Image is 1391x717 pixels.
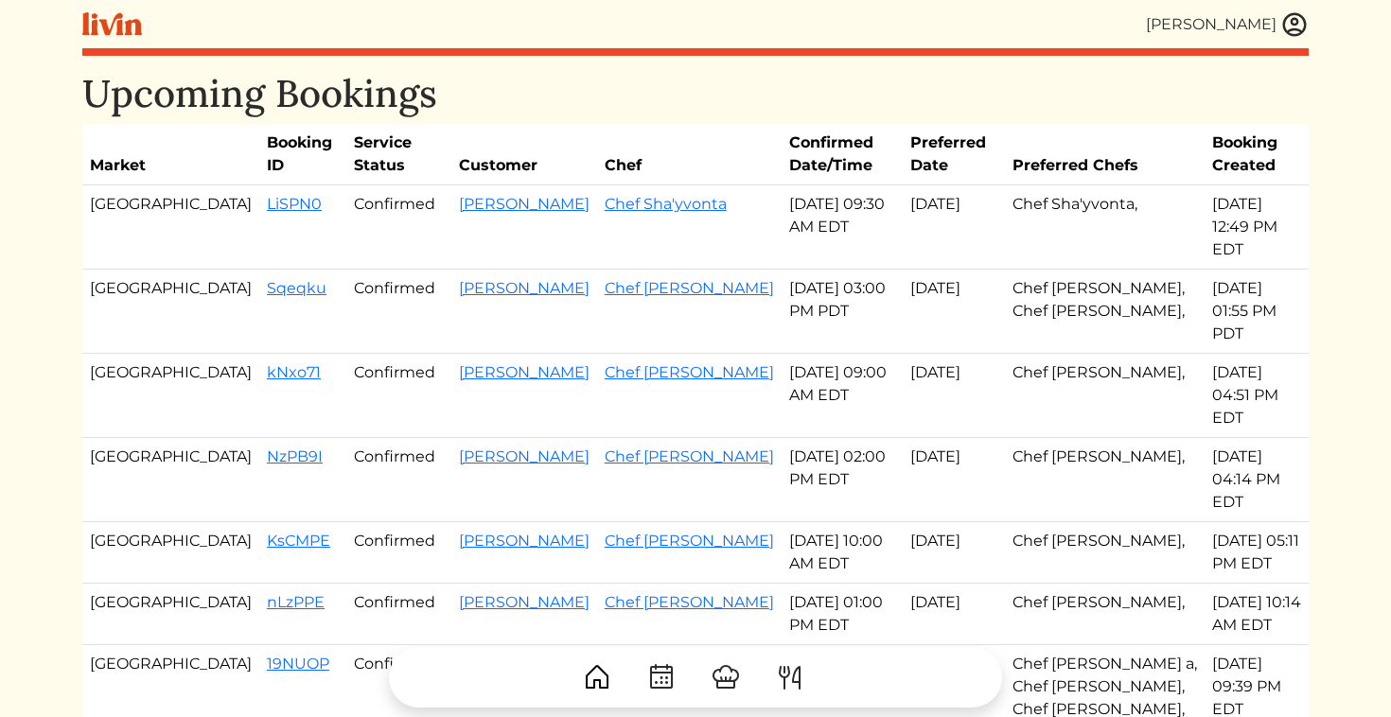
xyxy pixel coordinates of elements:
td: Confirmed [346,270,451,354]
td: Confirmed [346,584,451,645]
img: House-9bf13187bcbb5817f509fe5e7408150f90897510c4275e13d0d5fca38e0b5951.svg [582,662,612,692]
a: Chef [PERSON_NAME] [605,532,774,550]
img: livin-logo-a0d97d1a881af30f6274990eb6222085a2533c92bbd1e4f22c21b4f0d0e3210c.svg [82,12,142,36]
td: [DATE] 09:30 AM EDT [782,185,903,270]
td: [DATE] 01:55 PM PDT [1205,270,1309,354]
td: Chef [PERSON_NAME], [1005,522,1205,584]
a: nLzPPE [267,593,325,611]
a: NzPB9I [267,447,323,465]
td: [GEOGRAPHIC_DATA] [82,438,259,522]
td: [GEOGRAPHIC_DATA] [82,584,259,645]
td: [DATE] [903,438,1004,522]
th: Market [82,124,259,185]
img: user_account-e6e16d2ec92f44fc35f99ef0dc9cddf60790bfa021a6ecb1c896eb5d2907b31c.svg [1280,10,1309,39]
td: Chef [PERSON_NAME], [1005,438,1205,522]
td: [GEOGRAPHIC_DATA] [82,354,259,438]
td: [DATE] 03:00 PM PDT [782,270,903,354]
th: Chef [597,124,782,185]
td: Confirmed [346,185,451,270]
a: Chef Sha'yvonta [605,195,727,213]
td: Confirmed [346,522,451,584]
td: Chef [PERSON_NAME], [1005,354,1205,438]
td: [DATE] 12:49 PM EDT [1205,185,1309,270]
a: Chef [PERSON_NAME] [605,593,774,611]
td: [DATE] 09:00 AM EDT [782,354,903,438]
a: kNxo71 [267,363,321,381]
td: [DATE] 04:14 PM EDT [1205,438,1309,522]
img: ChefHat-a374fb509e4f37eb0702ca99f5f64f3b6956810f32a249b33092029f8484b388.svg [711,662,741,692]
td: [DATE] 02:00 PM EDT [782,438,903,522]
td: [DATE] [903,354,1004,438]
a: [PERSON_NAME] [459,279,590,297]
th: Confirmed Date/Time [782,124,903,185]
a: [PERSON_NAME] [459,195,590,213]
h1: Upcoming Bookings [82,71,1309,116]
th: Customer [451,124,597,185]
td: [GEOGRAPHIC_DATA] [82,185,259,270]
a: KsCMPE [267,532,330,550]
a: [PERSON_NAME] [459,593,590,611]
td: [DATE] 05:11 PM EDT [1205,522,1309,584]
td: Confirmed [346,354,451,438]
td: [DATE] 10:00 AM EDT [782,522,903,584]
td: [GEOGRAPHIC_DATA] [82,270,259,354]
td: [DATE] 01:00 PM EDT [782,584,903,645]
td: Chef [PERSON_NAME], [1005,584,1205,645]
th: Booking ID [259,124,346,185]
a: Chef [PERSON_NAME] [605,447,774,465]
a: [PERSON_NAME] [459,532,590,550]
th: Service Status [346,124,451,185]
a: LiSPN0 [267,195,322,213]
td: Chef Sha'yvonta, [1005,185,1205,270]
td: Chef [PERSON_NAME], Chef [PERSON_NAME], [1005,270,1205,354]
td: [DATE] [903,185,1004,270]
td: [GEOGRAPHIC_DATA] [82,522,259,584]
td: Confirmed [346,438,451,522]
th: Preferred Date [903,124,1004,185]
a: Chef [PERSON_NAME] [605,363,774,381]
a: Sqeqku [267,279,326,297]
th: Preferred Chefs [1005,124,1205,185]
th: Booking Created [1205,124,1309,185]
td: [DATE] 04:51 PM EDT [1205,354,1309,438]
td: [DATE] [903,584,1004,645]
a: Chef [PERSON_NAME] [605,279,774,297]
div: [PERSON_NAME] [1146,13,1277,36]
td: [DATE] [903,270,1004,354]
img: CalendarDots-5bcf9d9080389f2a281d69619e1c85352834be518fbc73d9501aef674afc0d57.svg [646,662,677,692]
td: [DATE] [903,522,1004,584]
td: [DATE] 10:14 AM EDT [1205,584,1309,645]
img: ForkKnife-55491504ffdb50bab0c1e09e7649658475375261d09fd45db06cec23bce548bf.svg [775,662,805,692]
a: [PERSON_NAME] [459,447,590,465]
a: [PERSON_NAME] [459,363,590,381]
